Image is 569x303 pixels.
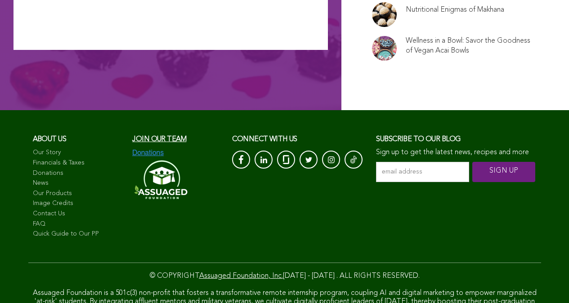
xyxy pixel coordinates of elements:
a: Image Credits [33,199,124,208]
a: Contact Us [33,209,124,218]
input: SIGN UP [472,162,535,182]
a: Quick Guide to Our PP [33,230,124,239]
span: About us [33,136,67,143]
a: Our Products [33,189,124,198]
a: Assuaged Foundation, Inc. [199,272,283,280]
a: Financials & Taxes [33,159,124,168]
img: Assuaged-Foundation-Logo-White [132,157,188,202]
a: Join our team [132,136,186,143]
iframe: Chat Widget [524,260,569,303]
a: FAQ [33,220,124,229]
img: glassdoor_White [283,155,289,164]
input: email address [376,162,469,182]
a: Nutritional Enigmas of Makhana [406,5,504,15]
img: Tik-Tok-Icon [350,155,357,164]
h3: Subscribe to our blog [376,133,536,146]
a: News [33,179,124,188]
span: CONNECT with us [232,136,297,143]
img: Donations [132,149,164,157]
span: © COPYRIGHT [DATE] - [DATE] . ALL RIGHTS RESERVED. [150,272,420,280]
a: Donations [33,169,124,178]
a: Wellness in a Bowl: Savor the Goodness of Vegan Acai Bowls [406,36,531,56]
a: Our Story [33,148,124,157]
p: Sign up to get the latest news, recipes and more [376,148,536,157]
